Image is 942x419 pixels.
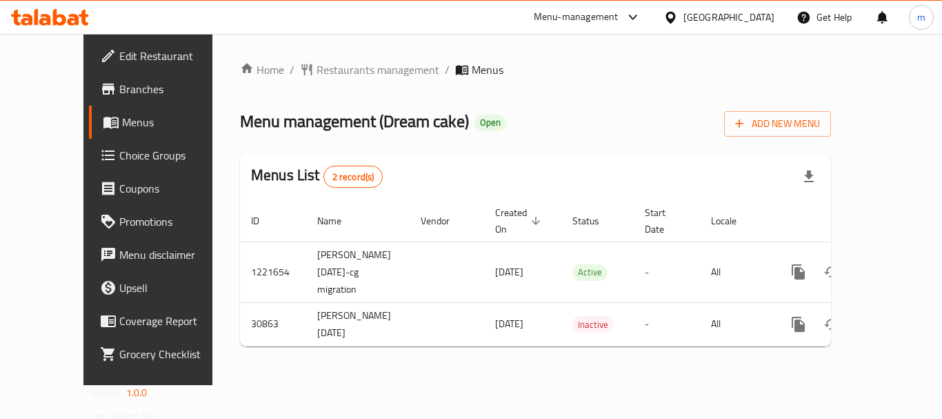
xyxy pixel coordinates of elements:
th: Actions [771,200,925,242]
nav: breadcrumb [240,61,831,78]
span: Active [572,264,608,280]
button: Change Status [815,308,848,341]
span: 2 record(s) [324,170,383,184]
a: Coupons [89,172,241,205]
div: Active [572,264,608,281]
td: - [634,302,700,346]
td: All [700,302,771,346]
a: Upsell [89,271,241,304]
span: Menu disclaimer [119,246,230,263]
span: [DATE] [495,315,523,333]
td: [PERSON_NAME] [DATE]-cg migration [306,242,410,302]
a: Menu disclaimer [89,238,241,271]
a: Branches [89,72,241,106]
div: Total records count [323,166,383,188]
div: Export file [792,160,825,193]
td: 30863 [240,302,306,346]
div: Inactive [572,316,614,333]
span: m [917,10,925,25]
button: more [782,255,815,289]
a: Restaurants management [300,61,439,78]
button: Change Status [815,255,848,289]
td: - [634,242,700,302]
td: 1221654 [240,242,306,302]
span: Choice Groups [119,147,230,164]
span: Vendor [421,213,468,229]
span: Edit Restaurant [119,48,230,64]
a: Grocery Checklist [89,338,241,371]
span: Inactive [572,317,614,333]
li: / [290,61,294,78]
a: Choice Groups [89,139,241,172]
table: enhanced table [240,200,925,347]
span: [DATE] [495,263,523,281]
a: Edit Restaurant [89,39,241,72]
span: Coverage Report [119,313,230,329]
span: Coupons [119,180,230,197]
span: Start Date [645,204,683,237]
span: Name [317,213,359,229]
button: Add New Menu [724,111,831,137]
li: / [445,61,450,78]
span: Promotions [119,213,230,230]
span: Upsell [119,280,230,296]
div: Menu-management [534,9,619,26]
div: [GEOGRAPHIC_DATA] [683,10,774,25]
span: Branches [119,81,230,97]
span: Menus [122,114,230,130]
span: Created On [495,204,545,237]
td: [PERSON_NAME] [DATE] [306,302,410,346]
button: more [782,308,815,341]
span: 1.0.0 [126,384,148,402]
span: Locale [711,213,754,229]
span: Status [572,213,617,229]
span: Restaurants management [317,61,439,78]
a: Promotions [89,205,241,238]
a: Coverage Report [89,304,241,338]
span: Menu management ( Dream cake ) [240,106,469,137]
span: Open [474,117,506,128]
h2: Menus List [251,165,383,188]
span: Menus [472,61,503,78]
span: Version: [90,384,124,402]
div: Open [474,115,506,131]
a: Home [240,61,284,78]
a: Menus [89,106,241,139]
span: Add New Menu [735,115,820,133]
span: ID [251,213,277,229]
td: All [700,242,771,302]
span: Grocery Checklist [119,346,230,362]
